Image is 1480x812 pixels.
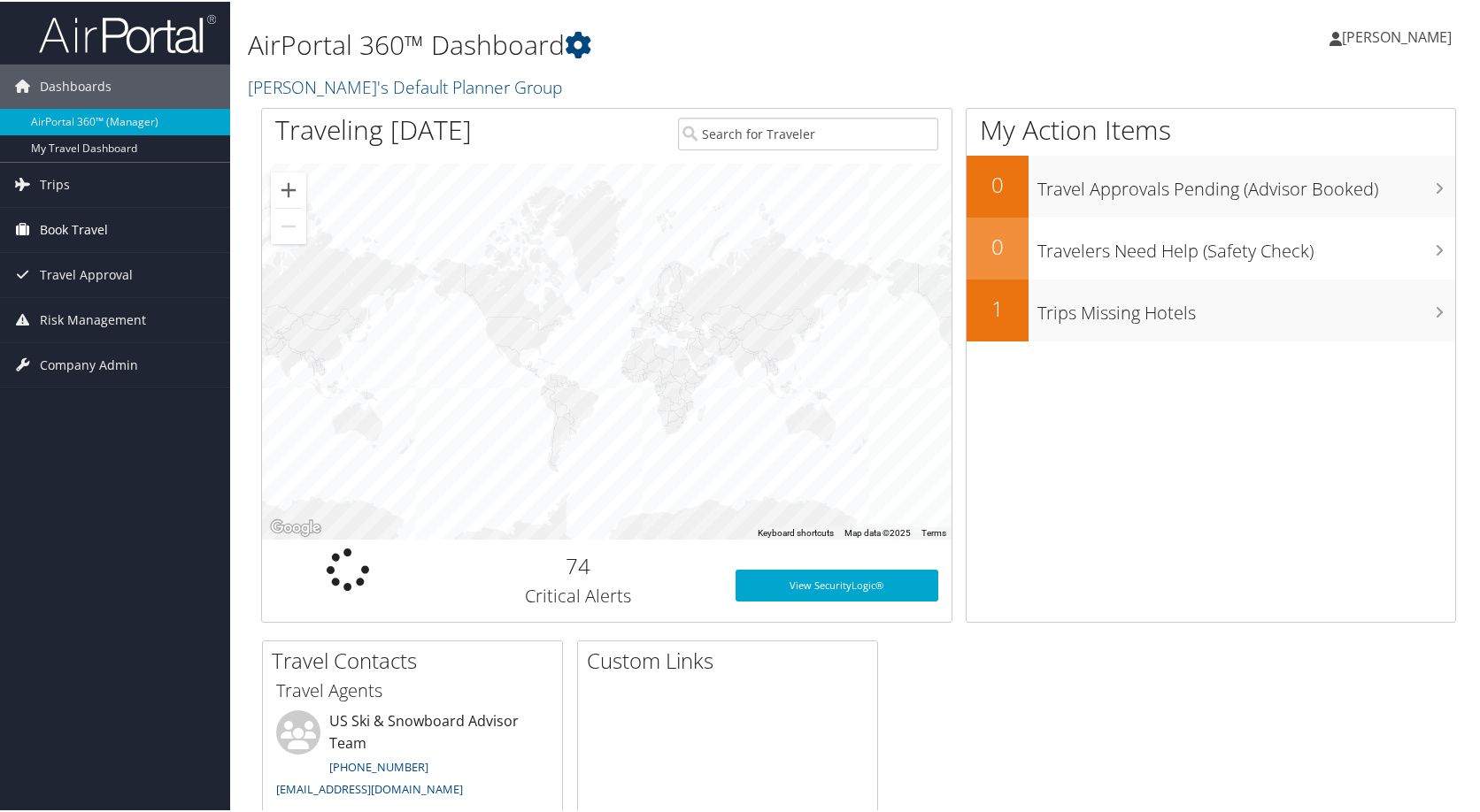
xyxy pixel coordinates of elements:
[448,549,709,579] h2: 74
[1037,228,1455,262] h3: Travelers Need Help (Safety Check)
[248,25,1062,62] h1: AirPortal 360™ Dashboard
[40,296,146,341] span: Risk Management
[40,63,112,107] span: Dashboards
[267,709,558,803] li: US Ski & Snowboard Advisor Team
[844,526,911,536] span: Map data ©2025
[1330,9,1469,62] a: [PERSON_NAME]
[448,582,709,607] h3: Critical Alerts
[587,644,877,674] h2: Custom Links
[266,515,325,538] img: Google
[967,216,1455,278] a: 0Travelers Need Help (Safety Check)
[967,292,1029,322] h2: 1
[276,677,549,701] h3: Travel Agents
[276,779,463,795] a: [EMAIL_ADDRESS][DOMAIN_NAME]
[329,757,428,773] a: [PHONE_NUMBER]
[40,251,133,295] span: Travel Approval
[1342,26,1452,45] span: [PERSON_NAME]
[758,525,834,538] button: Keyboard shortcuts
[1037,290,1455,324] h3: Trips Missing Hotels
[736,568,939,600] a: View SecurityLogic®
[275,110,472,147] h1: Traveling [DATE]
[40,206,108,250] span: Book Travel
[921,526,946,536] a: Terms
[678,116,939,149] input: Search for Traveler
[1037,166,1455,200] h3: Travel Approvals Pending (Advisor Booked)
[266,515,325,538] a: Open this area in Google Maps (opens a new window)
[967,110,1455,147] h1: My Action Items
[271,171,306,206] button: Zoom in
[272,644,562,674] h2: Travel Contacts
[271,207,306,242] button: Zoom out
[967,230,1029,260] h2: 0
[967,278,1455,340] a: 1Trips Missing Hotels
[39,11,216,53] img: airportal-logo.png
[248,73,567,97] a: [PERSON_NAME]'s Default Planner Group
[40,161,70,205] span: Trips
[967,154,1455,216] a: 0Travel Approvals Pending (Advisor Booked)
[967,168,1029,198] h2: 0
[40,341,138,386] span: Company Admin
